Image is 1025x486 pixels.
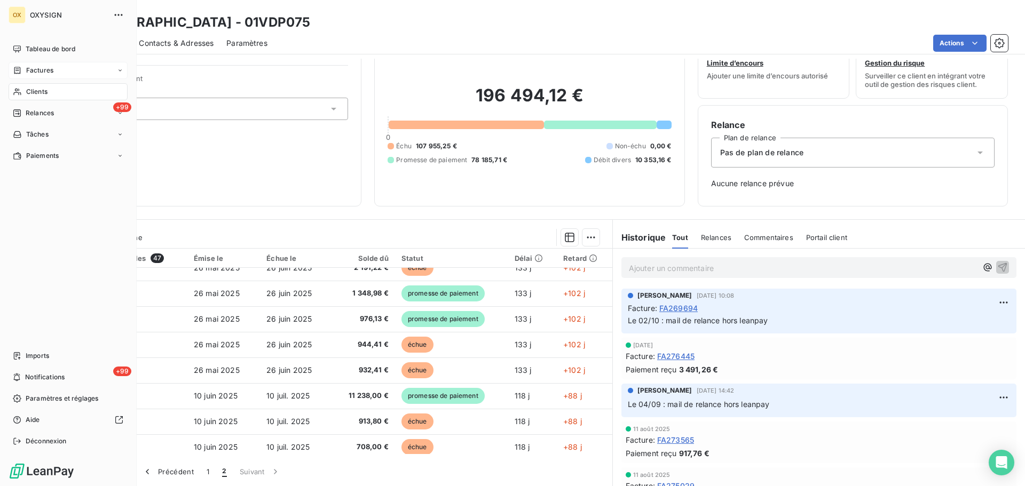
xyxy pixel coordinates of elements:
[194,365,240,375] span: 26 mai 2025
[679,364,719,375] span: 3 491,26 €
[989,450,1014,475] div: Open Intercom Messenger
[637,291,692,300] span: [PERSON_NAME]
[266,442,310,451] span: 10 juil. 2025
[806,233,847,242] span: Portail client
[396,141,412,151] span: Échu
[615,141,646,151] span: Non-échu
[266,391,310,400] span: 10 juil. 2025
[515,365,532,375] span: 133 j
[9,6,26,23] div: OX
[337,391,389,401] span: 11 238,00 €
[697,387,735,394] span: [DATE] 14:42
[635,155,672,165] span: 10 353,16 €
[697,292,735,299] span: [DATE] 10:08
[563,254,606,262] div: Retard
[388,85,671,117] h2: 196 494,12 €
[194,391,238,400] span: 10 juin 2025
[401,337,433,353] span: échue
[337,416,389,427] span: 913,80 €
[401,388,485,404] span: promesse de paiement
[707,59,763,67] span: Limite d’encours
[26,394,98,403] span: Paramètres et réglages
[266,365,312,375] span: 26 juin 2025
[9,411,128,428] a: Aide
[933,35,987,52] button: Actions
[633,426,671,432] span: 11 août 2025
[626,350,655,362] span: Facture :
[194,314,240,323] span: 26 mai 2025
[26,130,49,139] span: Tâches
[26,44,75,54] span: Tableau de bord
[337,365,389,376] span: 932,41 €
[701,233,731,242] span: Relances
[865,71,999,89] span: Surveiller ce client en intégrant votre outil de gestion des risques client.
[594,155,631,165] span: Débit divers
[633,472,671,478] span: 11 août 2025
[515,254,551,262] div: Délai
[26,415,40,425] span: Aide
[563,442,582,451] span: +88 j
[194,442,238,451] span: 10 juin 2025
[650,141,672,151] span: 0,00 €
[113,102,131,112] span: +99
[86,74,348,89] span: Propriétés Client
[659,302,698,314] span: FA269694
[266,417,310,426] span: 10 juil. 2025
[633,342,653,348] span: [DATE]
[711,118,995,131] h6: Relance
[563,314,585,323] span: +102 j
[628,400,770,409] span: Le 04/09 : mail de relance hors leanpay
[626,434,655,445] span: Facture :
[200,460,216,483] button: 1
[194,254,254,262] div: Émise le
[515,314,532,323] span: 133 j
[628,316,768,325] span: Le 02/10 : mail de relance hors leanpay
[672,233,688,242] span: Tout
[194,340,240,349] span: 26 mai 2025
[266,254,325,262] div: Échue le
[216,460,233,483] button: 2
[26,66,53,75] span: Factures
[515,340,532,349] span: 133 j
[626,448,677,459] span: Paiement reçu
[94,13,310,32] h3: [GEOGRAPHIC_DATA] - 01VDP075
[113,367,131,376] span: +99
[471,155,507,165] span: 78 185,71 €
[30,11,107,19] span: OXYSIGN
[401,362,433,378] span: échue
[563,391,582,400] span: +88 j
[337,442,389,452] span: 708,00 €
[401,439,433,455] span: échue
[26,351,49,361] span: Imports
[136,460,200,483] button: Précédent
[26,436,67,446] span: Déconnexion
[401,413,433,429] span: échue
[222,466,226,477] span: 2
[657,350,695,362] span: FA276445
[563,340,585,349] span: +102 j
[628,302,657,314] span: Facture :
[515,391,530,400] span: 118 j
[401,285,485,301] span: promesse de paiement
[626,364,677,375] span: Paiement reçu
[337,314,389,324] span: 976,13 €
[233,460,287,483] button: Suivant
[337,262,389,273] span: 2 191,22 €
[139,38,214,49] span: Contacts & Adresses
[856,30,1008,99] button: Gestion du risqueSurveiller ce client en intégrant votre outil de gestion des risques client.
[9,463,75,480] img: Logo LeanPay
[613,231,666,244] h6: Historique
[337,339,389,350] span: 944,41 €
[711,178,995,189] span: Aucune relance prévue
[657,434,694,445] span: FA273565
[26,151,59,161] span: Paiements
[396,155,467,165] span: Promesse de paiement
[194,289,240,298] span: 26 mai 2025
[563,417,582,426] span: +88 j
[337,288,389,299] span: 1 348,98 €
[679,448,709,459] span: 917,76 €
[416,141,457,151] span: 107 955,25 €
[151,253,164,263] span: 47
[401,260,433,276] span: échue
[26,87,48,97] span: Clients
